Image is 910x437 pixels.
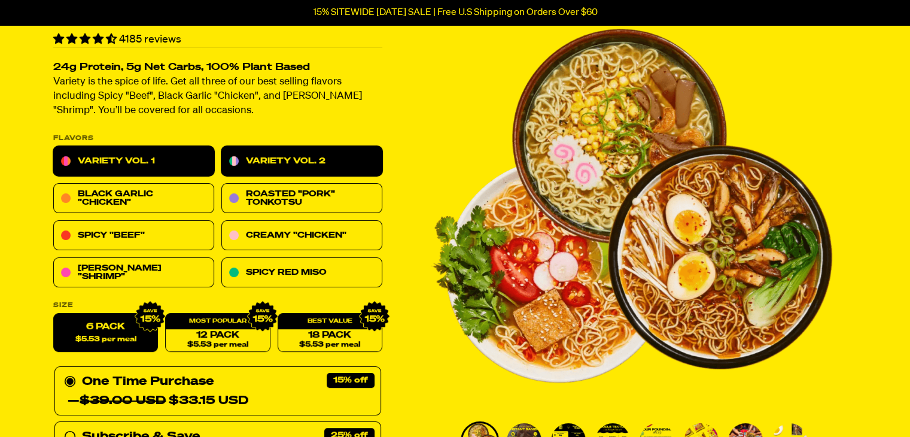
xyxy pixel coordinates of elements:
[277,314,382,353] a: 18 Pack$5.53 per meal
[221,184,382,214] a: Roasted "Pork" Tonkotsu
[53,314,158,353] label: 6 Pack
[53,302,382,309] label: Size
[53,184,214,214] a: Black Garlic "Chicken"
[165,314,270,353] a: 12 Pack$5.53 per meal
[221,221,382,251] a: Creamy "Chicken"
[53,75,382,119] p: Variety is the spice of life. Get all three of our best selling flavors including Spicy "Beef", B...
[221,147,382,177] a: Variety Vol. 2
[187,341,248,349] span: $5.53 per meal
[53,221,214,251] a: Spicy "Beef"
[431,5,833,407] li: 1 of 8
[75,336,136,344] span: $5.53 per meal
[53,147,214,177] a: Variety Vol. 1
[53,34,119,45] span: 4.55 stars
[68,392,248,411] div: — $33.15 USD
[135,301,166,332] img: IMG_9632.png
[119,34,181,45] span: 4185 reviews
[53,258,214,288] a: [PERSON_NAME] "Shrimp"
[431,5,833,407] img: Variety Vol. 1
[246,301,278,332] img: IMG_9632.png
[80,395,166,407] del: $39.00 USD
[53,135,382,142] p: Flavors
[313,7,598,18] p: 15% SITEWIDE [DATE] SALE | Free U.S Shipping on Orders Over $60
[431,5,833,407] div: PDP main carousel
[299,341,360,349] span: $5.53 per meal
[53,63,382,73] h2: 24g Protein, 5g Net Carbs, 100% Plant Based
[358,301,389,332] img: IMG_9632.png
[64,372,372,411] div: One Time Purchase
[221,258,382,288] a: Spicy Red Miso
